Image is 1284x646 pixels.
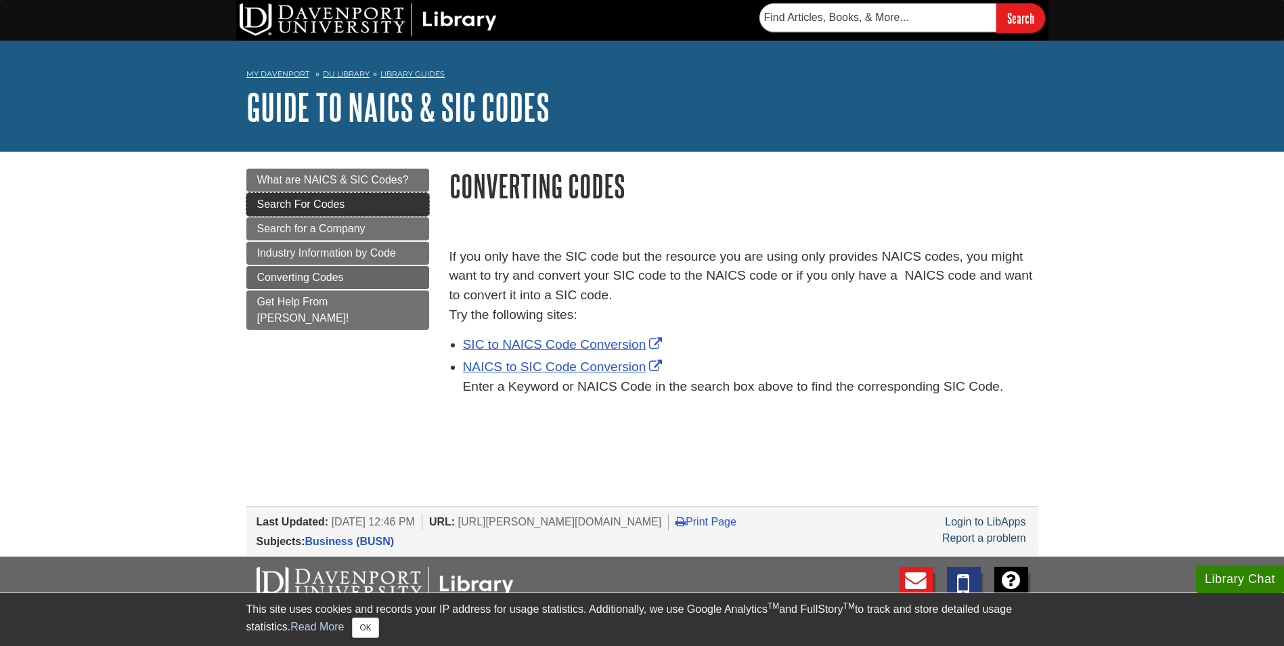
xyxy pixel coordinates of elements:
span: What are NAICS & SIC Codes? [257,174,409,186]
span: Converting Codes [257,272,344,283]
input: Search [996,3,1045,33]
div: Enter a Keyword or NAICS Code in the search box above to find the corresponding SIC Code. [463,377,1038,397]
img: DU Library [240,3,497,36]
a: Report a problem [942,532,1026,544]
p: If you only have the SIC code but the resource you are using only provides NAICS codes, you might... [449,247,1038,325]
span: Get Help From [PERSON_NAME]! [257,296,349,324]
div: Guide Page Menu [246,169,429,330]
a: What are NAICS & SIC Codes? [246,169,429,192]
a: FAQ [994,567,1028,613]
button: Library Chat [1196,565,1284,593]
a: E-mail [900,567,933,613]
i: Print Page [676,516,686,527]
a: Get Help From [PERSON_NAME]! [246,290,429,330]
span: URL: [429,516,455,527]
a: Read More [290,621,344,632]
a: Industry Information by Code [246,242,429,265]
span: Industry Information by Code [257,247,396,259]
input: Find Articles, Books, & More... [759,3,996,32]
span: Subjects: [257,536,305,547]
a: Text [947,567,981,613]
a: Library Guides [380,69,445,79]
a: Guide to NAICS & SIC Codes [246,86,550,128]
a: Link opens in new window [463,337,666,351]
a: My Davenport [246,68,309,80]
a: Login to LibApps [945,516,1025,527]
h1: Converting Codes [449,169,1038,203]
div: This site uses cookies and records your IP address for usage statistics. Additionally, we use Goo... [246,601,1038,638]
span: Last Updated: [257,516,329,527]
span: [DATE] 12:46 PM [332,516,415,527]
a: Print Page [676,516,736,527]
sup: TM [768,601,779,611]
a: Search For Codes [246,193,429,216]
span: [URL][PERSON_NAME][DOMAIN_NAME] [458,516,662,527]
span: Search For Codes [257,198,345,210]
a: Link opens in new window [463,360,666,374]
form: Searches DU Library's articles, books, and more [759,3,1045,33]
sup: TM [843,601,855,611]
a: DU Library [323,69,370,79]
nav: breadcrumb [246,65,1038,87]
button: Close [352,618,378,638]
a: Search for a Company [246,217,429,240]
span: Search for a Company [257,223,366,234]
img: DU Libraries [257,567,514,602]
a: Business (BUSN) [305,536,395,547]
a: Converting Codes [246,266,429,289]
